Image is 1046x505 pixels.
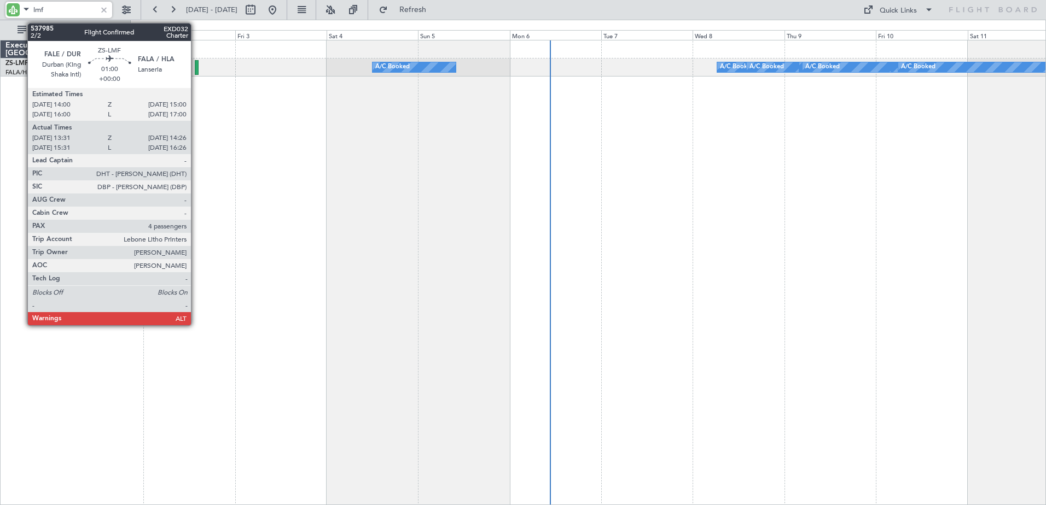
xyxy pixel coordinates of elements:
[785,30,876,40] div: Thu 9
[390,6,436,14] span: Refresh
[720,59,754,75] div: A/C Booked
[327,30,418,40] div: Sat 4
[901,59,935,75] div: A/C Booked
[5,68,34,77] a: FALA/HLA
[186,5,237,15] span: [DATE] - [DATE]
[880,5,917,16] div: Quick Links
[876,30,967,40] div: Fri 10
[132,22,151,31] div: [DATE]
[12,21,119,39] button: All Aircraft
[5,60,77,67] a: ZS-LMFNextant 400XTi
[33,2,96,18] input: A/C (Reg. or Type)
[374,1,439,19] button: Refresh
[5,60,28,67] span: ZS-LMF
[235,30,327,40] div: Fri 3
[693,30,784,40] div: Wed 8
[749,59,784,75] div: A/C Booked
[805,59,840,75] div: A/C Booked
[375,59,410,75] div: A/C Booked
[28,26,115,34] span: All Aircraft
[858,1,939,19] button: Quick Links
[601,30,693,40] div: Tue 7
[510,30,601,40] div: Mon 6
[418,30,509,40] div: Sun 5
[143,30,235,40] div: Thu 2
